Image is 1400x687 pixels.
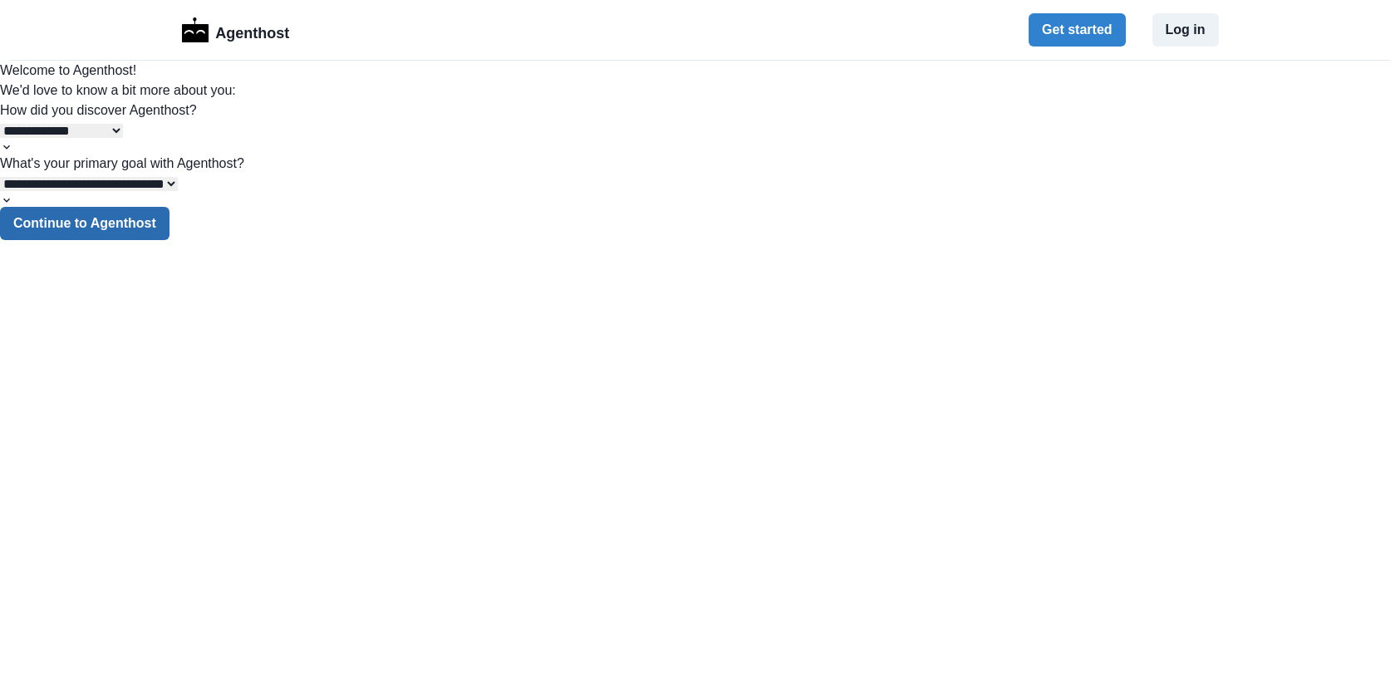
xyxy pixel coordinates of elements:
[1152,13,1219,47] button: Log in
[1029,13,1125,47] button: Get started
[182,16,290,45] a: LogoAgenthost
[215,16,289,45] p: Agenthost
[182,17,209,42] img: Logo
